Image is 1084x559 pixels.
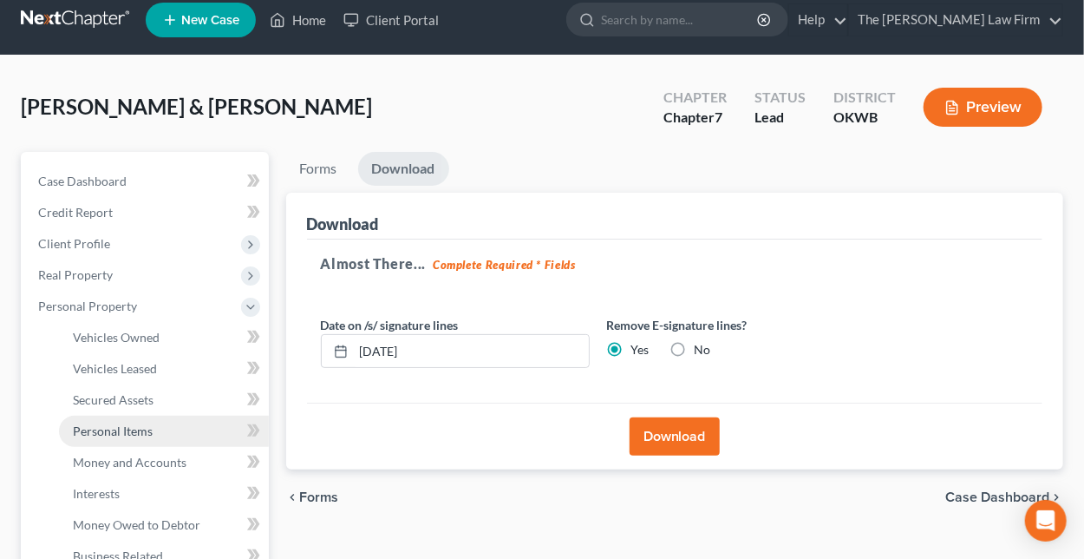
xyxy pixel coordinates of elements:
div: Chapter [663,88,727,108]
a: Forms [286,152,351,186]
a: The [PERSON_NAME] Law Firm [849,4,1062,36]
label: Remove E-signature lines? [607,316,876,334]
button: chevron_left Forms [286,490,362,504]
div: Status [754,88,806,108]
div: Download [307,214,379,234]
a: Client Portal [335,4,447,36]
span: Real Property [38,267,113,282]
a: Vehicles Leased [59,353,269,385]
span: Case Dashboard [38,174,127,188]
span: Vehicles Owned [73,330,160,345]
a: Interests [59,478,269,510]
span: 7 [715,109,722,125]
a: Vehicles Owned [59,322,269,353]
a: Case Dashboard [24,166,269,197]
span: Case Dashboard [945,490,1049,504]
label: Yes [631,341,650,358]
label: Date on /s/ signature lines [321,316,459,334]
button: Download [630,418,720,456]
a: Home [261,4,335,36]
a: Secured Assets [59,385,269,416]
a: Money and Accounts [59,447,269,478]
label: No [695,341,711,358]
span: Interests [73,486,120,501]
a: Help [789,4,847,36]
a: Case Dashboard chevron_right [945,490,1063,504]
span: Credit Report [38,205,113,220]
span: Money and Accounts [73,455,186,470]
input: Search by name... [601,3,760,36]
div: Open Intercom Messenger [1025,500,1067,542]
span: Forms [300,490,339,504]
span: Secured Assets [73,392,153,407]
span: Personal Items [73,424,153,438]
a: Personal Items [59,416,269,447]
h5: Almost There... [321,253,1029,274]
i: chevron_right [1049,490,1063,504]
span: New Case [181,14,239,27]
div: Lead [754,108,806,128]
div: Chapter [663,108,727,128]
span: Personal Property [38,299,137,313]
span: Vehicles Leased [73,361,157,376]
input: MM/DD/YYYY [354,335,589,368]
strong: Complete Required * Fields [433,258,576,272]
span: Money Owed to Debtor [73,517,200,532]
button: Preview [924,88,1042,127]
span: Client Profile [38,236,110,251]
div: OKWB [833,108,896,128]
i: chevron_left [286,490,300,504]
a: Download [358,152,449,186]
span: [PERSON_NAME] & [PERSON_NAME] [21,94,372,119]
div: District [833,88,896,108]
a: Money Owed to Debtor [59,510,269,541]
a: Credit Report [24,197,269,228]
